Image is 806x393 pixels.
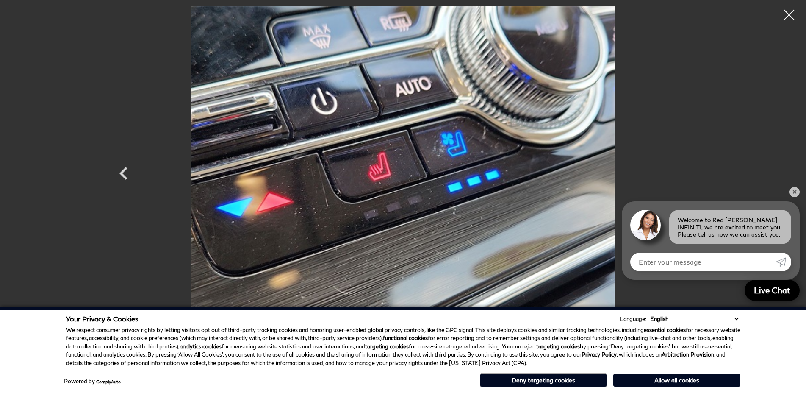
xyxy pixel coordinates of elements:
a: Submit [776,253,791,271]
strong: functional cookies [383,334,428,341]
input: Enter your message [630,253,776,271]
img: Agent profile photo [630,210,661,240]
div: Language: [620,316,646,322]
button: Allow all cookies [613,374,740,387]
button: Deny targeting cookies [480,373,607,387]
span: Your Privacy & Cookies [66,315,138,323]
div: Welcome to Red [PERSON_NAME] INFINITI, we are excited to meet you! Please tell us how we can assi... [669,210,791,244]
strong: targeting cookies [536,343,580,350]
span: Live Chat [750,285,795,295]
a: Privacy Policy [582,351,617,358]
strong: targeting cookies [365,343,409,350]
div: Previous [111,156,136,195]
strong: essential cookies [644,326,686,333]
img: Used 2022 Burgundy Velvet Metallic Tinted Clearcoat Lincoln Black Label image 27 [149,6,657,325]
a: ComplyAuto [96,379,121,384]
select: Language Select [648,315,740,323]
strong: Arbitration Provision [662,351,714,358]
a: Live Chat [745,280,800,301]
strong: analytics cookies [180,343,222,350]
div: Powered by [64,379,121,384]
p: We respect consumer privacy rights by letting visitors opt out of third-party tracking cookies an... [66,326,740,368]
